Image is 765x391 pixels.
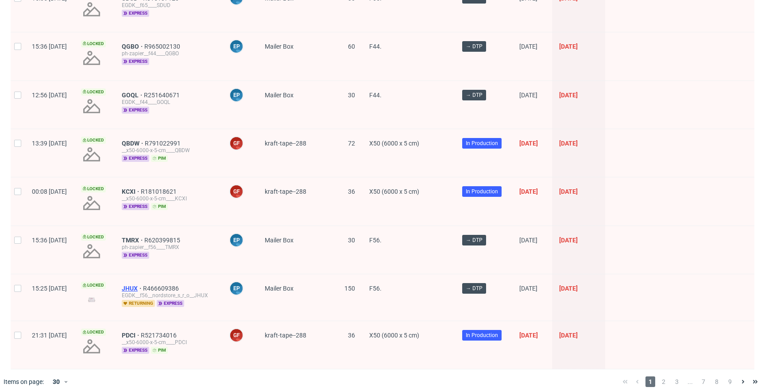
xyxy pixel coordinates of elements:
[519,43,537,50] span: [DATE]
[122,155,149,162] span: express
[519,237,537,244] span: [DATE]
[81,329,106,336] span: Locked
[141,332,178,339] a: R521734016
[81,192,102,214] img: no_design.png
[47,376,63,388] div: 30
[466,188,498,195] span: In Production
[32,237,67,244] span: 15:36 [DATE]
[559,237,578,244] span: [DATE]
[699,376,708,387] span: 7
[369,43,382,50] span: F44.
[466,331,498,339] span: In Production
[559,92,578,99] span: [DATE]
[230,40,243,53] figcaption: EP
[151,203,168,210] span: pim
[466,139,498,147] span: In Production
[122,237,144,244] span: TMRX
[369,237,382,244] span: F56.
[265,43,294,50] span: Mailer Box
[348,140,355,147] span: 72
[81,282,106,289] span: Locked
[466,236,483,244] span: → DTP
[81,294,102,306] img: version_two_editor_design
[81,96,102,117] img: no_design.png
[32,188,67,195] span: 00:08 [DATE]
[230,137,243,149] figcaption: GF
[519,285,537,292] span: [DATE]
[122,203,149,210] span: express
[230,234,243,246] figcaption: EP
[369,92,382,99] span: F44.
[141,188,178,195] span: R181018621
[81,241,102,262] img: no_design.png
[519,188,538,195] span: [DATE]
[122,43,144,50] a: QGBO
[122,292,215,299] div: EGDK__f56__nordstore_s_r_o__JHUX
[659,376,668,387] span: 2
[265,140,306,147] span: kraft-tape--288
[81,47,102,69] img: no_design.png
[230,89,243,101] figcaption: EP
[672,376,682,387] span: 3
[519,92,537,99] span: [DATE]
[144,237,182,244] a: R620399815
[122,252,149,259] span: express
[265,188,306,195] span: kraft-tape--288
[725,376,735,387] span: 9
[122,300,155,307] span: returning
[559,188,578,195] span: [DATE]
[348,237,355,244] span: 30
[122,10,149,17] span: express
[348,92,355,99] span: 30
[519,140,538,147] span: [DATE]
[348,43,355,50] span: 60
[265,332,306,339] span: kraft-tape--288
[369,140,419,147] span: X50 (6000 x 5 cm)
[81,88,106,96] span: Locked
[122,140,145,147] a: QBDW
[559,285,578,292] span: [DATE]
[466,91,483,99] span: → DTP
[122,147,215,154] div: __x50-6000-x-5-cm____QBDW
[265,285,294,292] span: Mailer Box
[151,347,168,354] span: pim
[32,43,67,50] span: 15:36 [DATE]
[712,376,722,387] span: 8
[32,285,67,292] span: 15:25 [DATE]
[466,284,483,292] span: → DTP
[122,99,215,106] div: EGDK__f44____GOQL
[122,107,149,114] span: express
[4,377,44,386] span: Items on page:
[81,234,106,241] span: Locked
[519,332,538,339] span: [DATE]
[122,332,141,339] a: PDCI
[122,347,149,354] span: express
[81,336,102,357] img: no_design.png
[81,185,106,192] span: Locked
[369,332,419,339] span: X50 (6000 x 5 cm)
[32,92,67,99] span: 12:56 [DATE]
[145,140,182,147] a: R791022991
[230,329,243,341] figcaption: GF
[151,155,168,162] span: pim
[122,195,215,202] div: __x50-6000-x-5-cm____KCXI
[81,137,106,144] span: Locked
[122,285,143,292] span: JHUX
[122,339,215,346] div: __x50-6000-x-5-cm____PDCI
[122,58,149,65] span: express
[143,285,181,292] a: R466609386
[122,92,144,99] a: GOQL
[157,300,184,307] span: express
[265,92,294,99] span: Mailer Box
[122,244,215,251] div: ph-zapier__f56____TMRX
[32,332,67,339] span: 21:31 [DATE]
[144,92,182,99] a: R251640671
[348,188,355,195] span: 36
